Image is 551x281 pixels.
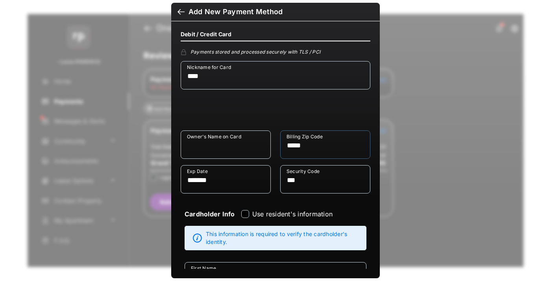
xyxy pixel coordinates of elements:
div: Add New Payment Method [189,7,283,16]
div: Payments stored and processed securely with TLS / PCI [181,48,370,55]
iframe: Credit card field [181,96,370,130]
h4: Debit / Credit Card [181,31,232,37]
strong: Cardholder Info [185,210,235,232]
label: Use resident's information [252,210,333,218]
span: This information is required to verify the cardholder's identity. [206,230,362,246]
